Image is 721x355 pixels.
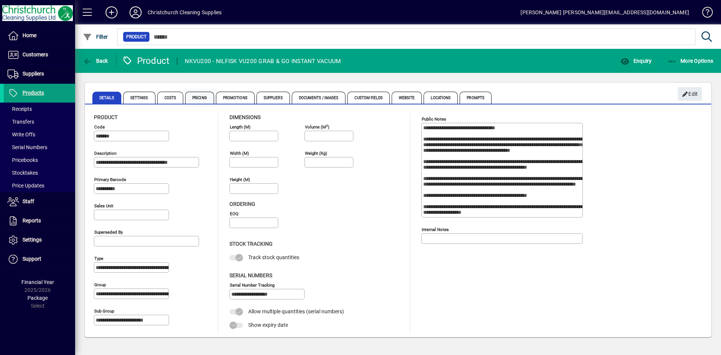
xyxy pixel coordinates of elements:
[4,45,75,64] a: Customers
[229,272,272,278] span: Serial Numbers
[123,92,155,104] span: Settings
[23,198,34,204] span: Staff
[23,256,41,262] span: Support
[81,54,110,68] button: Back
[697,2,712,26] a: Knowledge Base
[666,54,715,68] button: More Options
[8,106,32,112] span: Receipts
[8,131,35,137] span: Write Offs
[81,30,110,44] button: Filter
[4,211,75,230] a: Reports
[8,144,47,150] span: Serial Numbers
[4,192,75,211] a: Staff
[148,6,222,18] div: Christchurch Cleaning Supplies
[4,154,75,166] a: Pricebooks
[122,55,170,67] div: Product
[23,51,48,57] span: Customers
[23,218,41,224] span: Reports
[185,92,214,104] span: Pricing
[229,241,273,247] span: Stock Tracking
[520,6,689,18] div: [PERSON_NAME] [PERSON_NAME][EMAIL_ADDRESS][DOMAIN_NAME]
[21,279,54,285] span: Financial Year
[292,92,346,104] span: Documents / Images
[94,177,126,182] mat-label: Primary barcode
[8,183,44,189] span: Price Updates
[248,308,344,314] span: Allow multiple quantities (serial numbers)
[668,58,713,64] span: More Options
[248,322,288,328] span: Show expiry date
[124,6,148,19] button: Profile
[94,230,123,235] mat-label: Superseded by
[4,141,75,154] a: Serial Numbers
[23,71,44,77] span: Suppliers
[94,308,114,314] mat-label: Sub group
[424,92,458,104] span: Locations
[23,32,36,38] span: Home
[4,231,75,249] a: Settings
[27,295,48,301] span: Package
[326,124,328,127] sup: 3
[4,166,75,179] a: Stocktakes
[157,92,184,104] span: Costs
[230,177,250,182] mat-label: Height (m)
[4,179,75,192] a: Price Updates
[100,6,124,19] button: Add
[682,88,698,100] span: Edit
[75,54,116,68] app-page-header-button: Back
[94,114,118,120] span: Product
[4,103,75,115] a: Receipts
[94,124,105,130] mat-label: Code
[230,124,250,130] mat-label: Length (m)
[94,203,113,208] mat-label: Sales unit
[229,114,261,120] span: Dimensions
[94,256,103,261] mat-label: Type
[678,87,702,101] button: Edit
[305,151,327,156] mat-label: Weight (Kg)
[422,227,449,232] mat-label: Internal Notes
[216,92,255,104] span: Promotions
[94,282,106,287] mat-label: Group
[4,26,75,45] a: Home
[4,128,75,141] a: Write Offs
[4,250,75,269] a: Support
[256,92,290,104] span: Suppliers
[347,92,389,104] span: Custom Fields
[230,282,275,287] mat-label: Serial Number tracking
[126,33,146,41] span: Product
[94,151,116,156] mat-label: Description
[230,211,238,216] mat-label: EOQ
[8,170,38,176] span: Stocktakes
[4,65,75,83] a: Suppliers
[422,116,446,122] mat-label: Public Notes
[248,254,299,260] span: Track stock quantities
[230,151,249,156] mat-label: Width (m)
[23,237,42,243] span: Settings
[92,92,121,104] span: Details
[618,54,653,68] button: Enquiry
[8,119,34,125] span: Transfers
[83,58,108,64] span: Back
[392,92,422,104] span: Website
[305,124,329,130] mat-label: Volume (m )
[185,55,341,67] div: NKVU200 - NILFISK VU200 GRAB & GO INSTANT VACUUM
[460,92,492,104] span: Prompts
[23,90,44,96] span: Products
[8,157,38,163] span: Pricebooks
[4,115,75,128] a: Transfers
[620,58,652,64] span: Enquiry
[83,34,108,40] span: Filter
[229,201,255,207] span: Ordering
